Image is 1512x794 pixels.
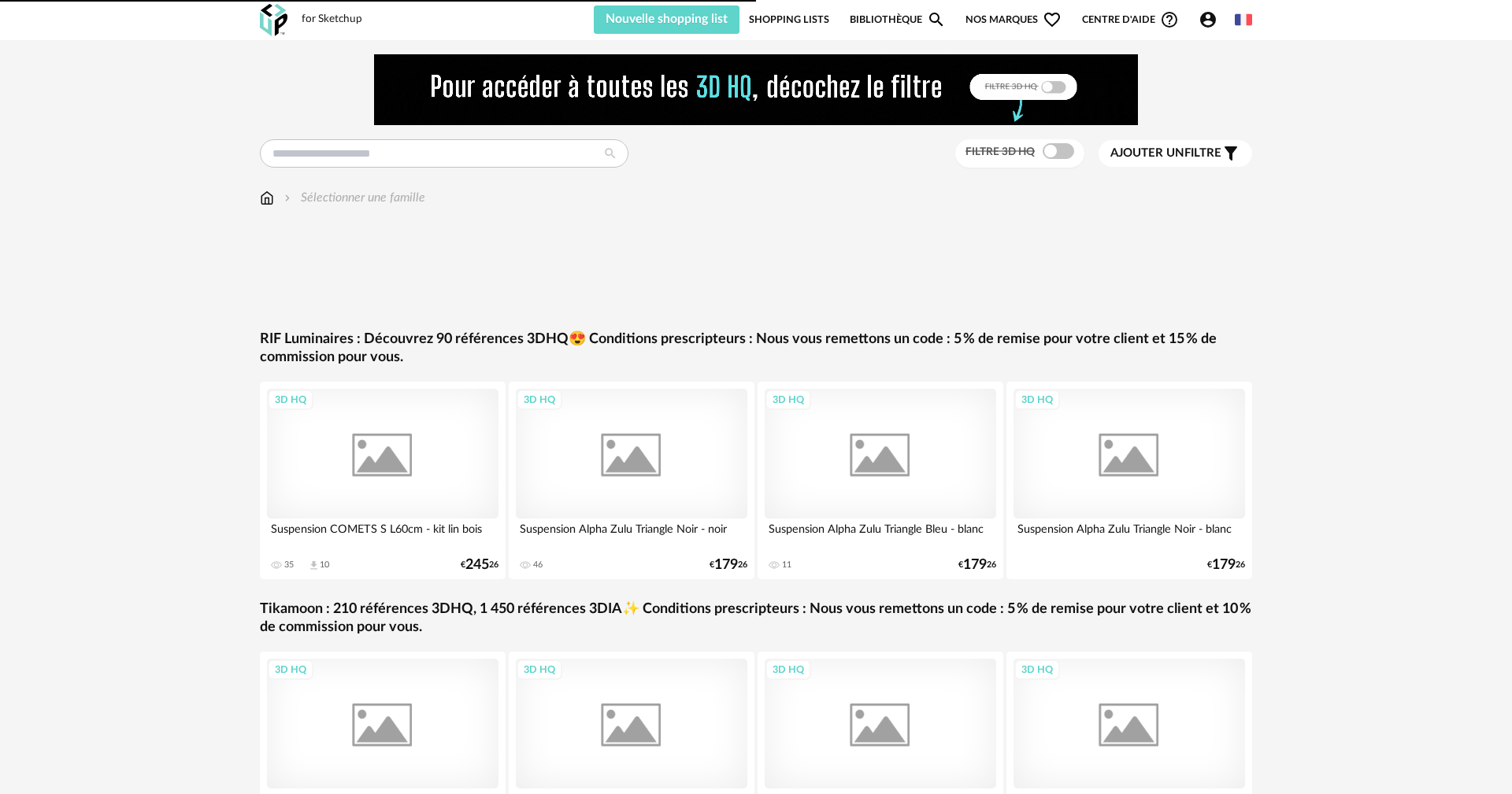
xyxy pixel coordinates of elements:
a: 3D HQ Suspension Alpha Zulu Triangle Noir - noir 46 €17926 [509,382,754,579]
span: Filter icon [1221,144,1240,163]
span: Nouvelle shopping list [606,13,728,25]
img: svg+xml;base64,PHN2ZyB3aWR0aD0iMTYiIGhlaWdodD0iMTYiIHZpZXdCb3g9IjAgMCAxNiAxNiIgZmlsbD0ibm9uZSIgeG... [281,189,294,207]
div: € 26 [958,559,996,571]
div: 35 [284,559,294,571]
img: fr [1235,11,1252,28]
span: 179 [1212,559,1236,571]
img: FILTRE%20HQ%20NEW_V1%20(4).gif [374,54,1138,125]
a: Shopping Lists [749,6,829,34]
span: Ajouter un [1110,147,1184,159]
div: € 26 [1207,559,1245,571]
span: Download icon [308,559,320,571]
span: Magnify icon [927,10,946,29]
span: Account Circle icon [1199,10,1225,29]
span: 245 [465,559,489,571]
a: 3D HQ Suspension Alpha Zulu Triangle Bleu - blanc 11 €17926 [758,382,1003,579]
span: 179 [714,559,738,571]
img: OXP [260,4,287,36]
span: Centre d'aideHelp Circle Outline icon [1082,10,1179,29]
a: 3D HQ Suspension Alpha Zulu Triangle Noir - blanc €17926 [1006,382,1252,579]
div: Suspension COMETS S L60cm - kit lin bois [267,519,498,550]
div: 3D HQ [1014,659,1060,680]
a: RIF Luminaires : Découvrez 90 références 3DHQ😍 Conditions prescripteurs : Nous vous remettons un ... [260,331,1252,367]
span: Heart Outline icon [1043,10,1062,29]
div: Suspension Alpha Zulu Triangle Noir - blanc [1014,519,1245,550]
a: 3D HQ Suspension COMETS S L60cm - kit lin bois 35 Download icon 10 €24526 [260,382,506,579]
div: 3D HQ [765,390,811,410]
div: € 26 [461,559,498,571]
div: 3D HQ [268,390,313,410]
div: Suspension Alpha Zulu Triangle Bleu - blanc [765,519,996,550]
div: € 26 [710,559,747,571]
span: Nos marques [965,6,1062,34]
button: Nouvelle shopping list [594,6,739,34]
span: Filtre 3D HQ [965,146,1035,157]
div: 3D HQ [1014,390,1060,410]
span: 179 [963,559,987,571]
a: BibliothèqueMagnify icon [850,6,946,34]
button: Ajouter unfiltre Filter icon [1099,140,1252,167]
div: 3D HQ [517,659,562,680]
div: 46 [533,559,543,571]
div: 11 [782,559,791,571]
div: 3D HQ [517,390,562,410]
div: Suspension Alpha Zulu Triangle Noir - noir [516,519,747,550]
span: Help Circle Outline icon [1160,10,1179,29]
div: for Sketchup [302,13,362,27]
span: Account Circle icon [1199,10,1217,29]
span: filtre [1110,146,1221,161]
div: 10 [320,559,329,571]
img: svg+xml;base64,PHN2ZyB3aWR0aD0iMTYiIGhlaWdodD0iMTciIHZpZXdCb3g9IjAgMCAxNiAxNyIgZmlsbD0ibm9uZSIgeG... [260,189,274,207]
div: 3D HQ [268,659,313,680]
a: Tikamoon : 210 références 3DHQ, 1 450 références 3DIA✨ Conditions prescripteurs : Nous vous remet... [260,600,1252,637]
div: Sélectionner une famille [281,189,425,207]
div: 3D HQ [765,659,811,680]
